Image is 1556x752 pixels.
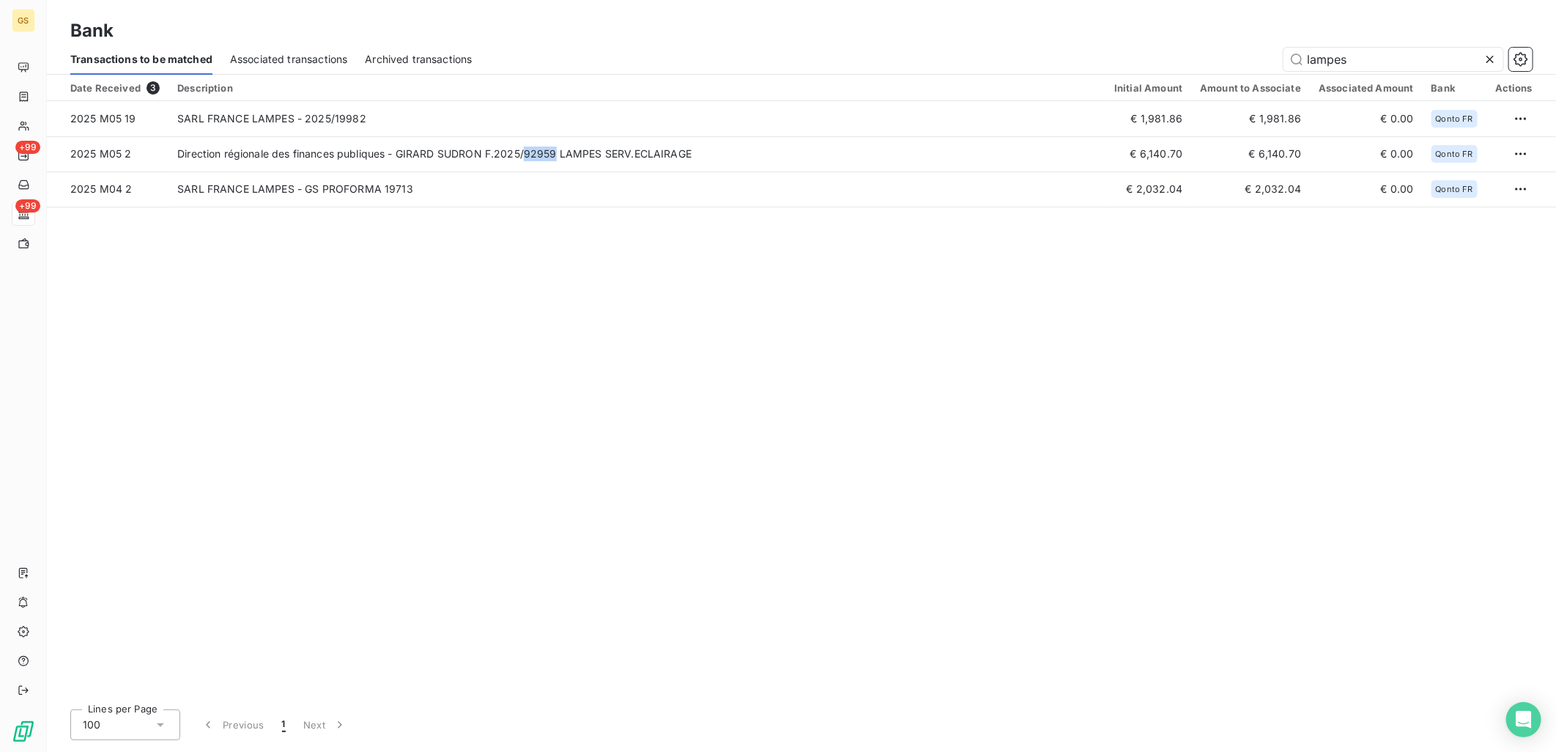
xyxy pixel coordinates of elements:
span: +99 [15,141,40,154]
td: 2025 M05 2 [47,136,168,172]
span: 3 [147,81,160,95]
button: Previous [192,709,273,740]
span: Associated transactions [230,52,347,67]
img: Logo LeanPay [12,720,35,743]
span: Archived transactions [365,52,472,67]
td: € 0.00 [1310,101,1423,136]
td: SARL FRANCE LAMPES - 2025/19982 [168,101,1105,136]
span: 1 [282,718,286,732]
td: 2025 M05 19 [47,101,168,136]
span: +99 [15,199,40,213]
button: Next [294,709,356,740]
td: 2025 M04 2 [47,172,168,207]
span: 100 [83,718,100,732]
td: € 1,981.86 [1191,101,1310,136]
input: Search [1283,48,1503,71]
td: SARL FRANCE LAMPES - GS PROFORMA 19713 [168,172,1105,207]
td: Direction régionale des finances publiques - GIRARD SUDRON F.2025/92959 LAMPES SERV.ECLAIRAGE [168,136,1105,172]
span: Qonto FR [1436,150,1473,158]
span: Transactions to be matched [70,52,212,67]
div: Amount to Associate [1200,82,1301,94]
div: Associated Amount [1319,82,1414,94]
div: Date Received [70,81,160,95]
div: Actions [1495,82,1533,94]
span: Qonto FR [1436,185,1473,193]
div: GS [12,9,35,32]
div: Bank [1431,82,1478,94]
div: Initial Amount [1114,82,1182,94]
td: € 6,140.70 [1105,136,1191,172]
button: 1 [273,709,294,740]
h3: Bank [70,18,114,44]
div: Open Intercom Messenger [1506,702,1541,737]
td: € 1,981.86 [1105,101,1191,136]
div: Description [177,82,1097,94]
td: € 6,140.70 [1191,136,1310,172]
td: € 2,032.04 [1105,172,1191,207]
td: € 2,032.04 [1191,172,1310,207]
td: € 0.00 [1310,172,1423,207]
td: € 0.00 [1310,136,1423,172]
span: Qonto FR [1436,114,1473,123]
